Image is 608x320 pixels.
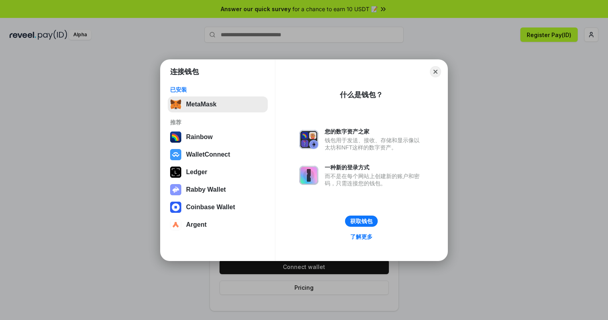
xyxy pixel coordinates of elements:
div: 推荐 [170,119,265,126]
button: Close [430,66,441,77]
div: Ledger [186,169,207,176]
img: svg+xml,%3Csvg%20width%3D%2228%22%20height%3D%2228%22%20viewBox%3D%220%200%2028%2028%22%20fill%3D... [170,149,181,160]
img: svg+xml,%3Csvg%20width%3D%2228%22%20height%3D%2228%22%20viewBox%3D%220%200%2028%2028%22%20fill%3D... [170,202,181,213]
div: 什么是钱包？ [340,90,383,100]
div: 获取钱包 [350,218,373,225]
button: Ledger [168,164,268,180]
img: svg+xml,%3Csvg%20width%3D%2228%22%20height%3D%2228%22%20viewBox%3D%220%200%2028%2028%22%20fill%3D... [170,219,181,230]
div: Rainbow [186,133,213,141]
img: svg+xml,%3Csvg%20xmlns%3D%22http%3A%2F%2Fwww.w3.org%2F2000%2Fsvg%22%20fill%3D%22none%22%20viewBox... [299,130,318,149]
div: 了解更多 [350,233,373,240]
button: Rainbow [168,129,268,145]
img: svg+xml,%3Csvg%20width%3D%22120%22%20height%3D%22120%22%20viewBox%3D%220%200%20120%20120%22%20fil... [170,132,181,143]
a: 了解更多 [345,232,377,242]
button: WalletConnect [168,147,268,163]
button: Coinbase Wallet [168,199,268,215]
div: 而不是在每个网站上创建新的账户和密码，只需连接您的钱包。 [325,173,424,187]
div: 您的数字资产之家 [325,128,424,135]
div: 已安装 [170,86,265,93]
div: Rabby Wallet [186,186,226,193]
img: svg+xml,%3Csvg%20xmlns%3D%22http%3A%2F%2Fwww.w3.org%2F2000%2Fsvg%22%20fill%3D%22none%22%20viewBox... [299,166,318,185]
div: Argent [186,221,207,228]
button: MetaMask [168,96,268,112]
div: 一种新的登录方式 [325,164,424,171]
img: svg+xml,%3Csvg%20xmlns%3D%22http%3A%2F%2Fwww.w3.org%2F2000%2Fsvg%22%20fill%3D%22none%22%20viewBox... [170,184,181,195]
div: Coinbase Wallet [186,204,235,211]
div: MetaMask [186,101,216,108]
img: svg+xml,%3Csvg%20fill%3D%22none%22%20height%3D%2233%22%20viewBox%3D%220%200%2035%2033%22%20width%... [170,99,181,110]
img: svg+xml,%3Csvg%20xmlns%3D%22http%3A%2F%2Fwww.w3.org%2F2000%2Fsvg%22%20width%3D%2228%22%20height%3... [170,167,181,178]
button: 获取钱包 [345,216,378,227]
div: 钱包用于发送、接收、存储和显示像以太坊和NFT这样的数字资产。 [325,137,424,151]
h1: 连接钱包 [170,67,199,77]
button: Rabby Wallet [168,182,268,198]
button: Argent [168,217,268,233]
div: WalletConnect [186,151,230,158]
